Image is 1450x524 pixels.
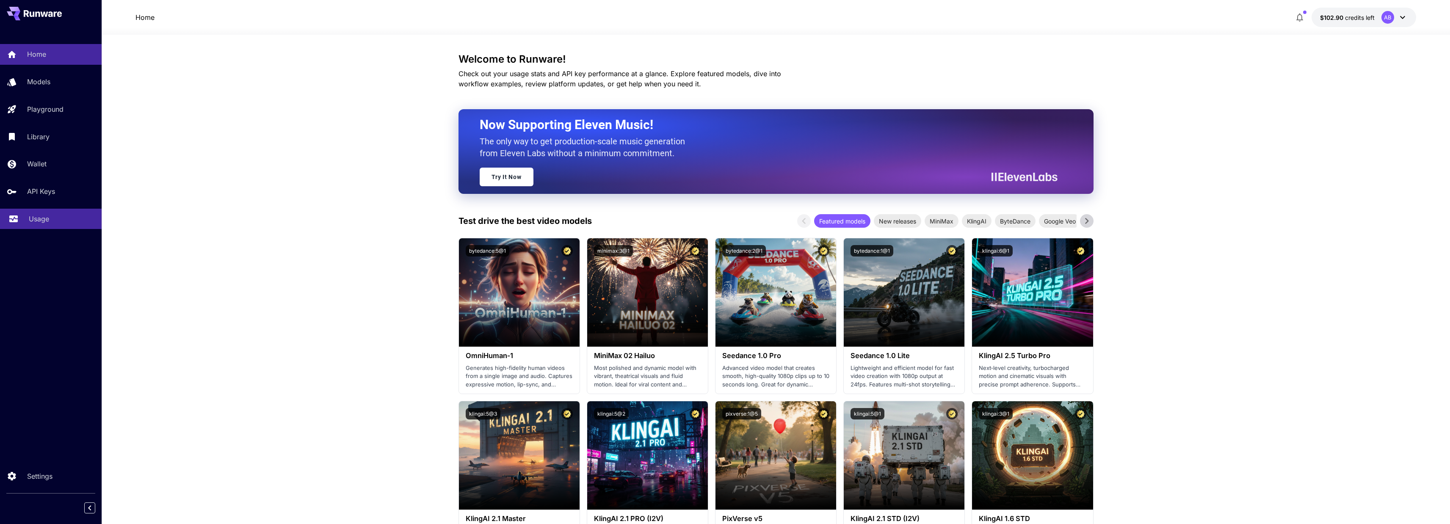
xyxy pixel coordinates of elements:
div: MiniMax [925,214,958,228]
h3: Seedance 1.0 Pro [722,352,829,360]
p: Settings [27,471,52,481]
h3: MiniMax 02 Hailuo [594,352,701,360]
span: credits left [1345,14,1375,21]
span: Google Veo [1039,217,1081,226]
img: alt [459,401,580,510]
button: pixverse:1@5 [722,408,761,419]
button: Certified Model – Vetted for best performance and includes a commercial license. [818,408,829,419]
button: bytedance:2@1 [722,245,766,256]
button: Certified Model – Vetted for best performance and includes a commercial license. [561,408,573,419]
p: Most polished and dynamic model with vibrant, theatrical visuals and fluid motion. Ideal for vira... [594,364,701,389]
img: alt [844,238,964,347]
button: klingai:3@1 [979,408,1013,419]
button: Collapse sidebar [84,502,95,513]
button: bytedance:1@1 [851,245,893,256]
div: KlingAI [962,214,992,228]
div: Google Veo [1039,214,1081,228]
button: Certified Model – Vetted for best performance and includes a commercial license. [561,245,573,256]
h3: KlingAI 1.6 STD [979,515,1086,523]
h3: KlingAI 2.1 STD (I2V) [851,515,958,523]
div: Featured models [814,214,870,228]
span: Featured models [814,217,870,226]
h3: Welcome to Runware! [458,53,1094,65]
h3: OmniHuman‑1 [466,352,573,360]
p: Generates high-fidelity human videos from a single image and audio. Captures expressive motion, l... [466,364,573,389]
span: New releases [874,217,921,226]
p: Next‑level creativity, turbocharged motion and cinematic visuals with precise prompt adherence. S... [979,364,1086,389]
img: alt [972,238,1093,347]
a: Try It Now [480,168,533,186]
p: API Keys [27,186,55,196]
span: ByteDance [995,217,1036,226]
h3: KlingAI 2.1 PRO (I2V) [594,515,701,523]
button: klingai:5@3 [466,408,500,419]
h3: KlingAI 2.5 Turbo Pro [979,352,1086,360]
button: klingai:5@1 [851,408,884,419]
button: Certified Model – Vetted for best performance and includes a commercial license. [818,245,829,256]
span: Check out your usage stats and API key performance at a glance. Explore featured models, dive int... [458,69,781,88]
button: Certified Model – Vetted for best performance and includes a commercial license. [946,408,958,419]
span: $102.90 [1320,14,1345,21]
a: Home [135,12,155,22]
h2: Now Supporting Eleven Music! [480,117,1051,133]
button: Certified Model – Vetted for best performance and includes a commercial license. [946,245,958,256]
img: alt [459,238,580,347]
span: MiniMax [925,217,958,226]
span: KlingAI [962,217,992,226]
p: Playground [27,104,64,114]
p: The only way to get production-scale music generation from Eleven Labs without a minimum commitment. [480,135,691,159]
button: klingai:5@2 [594,408,629,419]
p: Library [27,132,50,142]
nav: breadcrumb [135,12,155,22]
p: Home [27,49,46,59]
div: ByteDance [995,214,1036,228]
h3: KlingAI 2.1 Master [466,515,573,523]
div: Collapse sidebar [91,500,102,516]
img: alt [587,238,708,347]
button: minimax:3@1 [594,245,633,256]
button: Certified Model – Vetted for best performance and includes a commercial license. [1075,408,1086,419]
h3: Seedance 1.0 Lite [851,352,958,360]
p: Test drive the best video models [458,215,592,227]
img: alt [587,401,708,510]
button: bytedance:5@1 [466,245,509,256]
p: Models [27,77,50,87]
p: Usage [29,214,49,224]
p: Lightweight and efficient model for fast video creation with 1080p output at 24fps. Features mult... [851,364,958,389]
button: Certified Model – Vetted for best performance and includes a commercial license. [1075,245,1086,256]
img: alt [715,238,836,347]
button: Certified Model – Vetted for best performance and includes a commercial license. [690,245,701,256]
img: alt [715,401,836,510]
img: alt [972,401,1093,510]
p: Wallet [27,159,47,169]
div: New releases [874,214,921,228]
h3: PixVerse v5 [722,515,829,523]
div: AB [1381,11,1394,24]
p: Advanced video model that creates smooth, high-quality 1080p clips up to 10 seconds long. Great f... [722,364,829,389]
button: Certified Model – Vetted for best performance and includes a commercial license. [690,408,701,419]
button: $102.89695AB [1312,8,1416,27]
img: alt [844,401,964,510]
button: klingai:6@1 [979,245,1013,256]
div: $102.89695 [1320,13,1375,22]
